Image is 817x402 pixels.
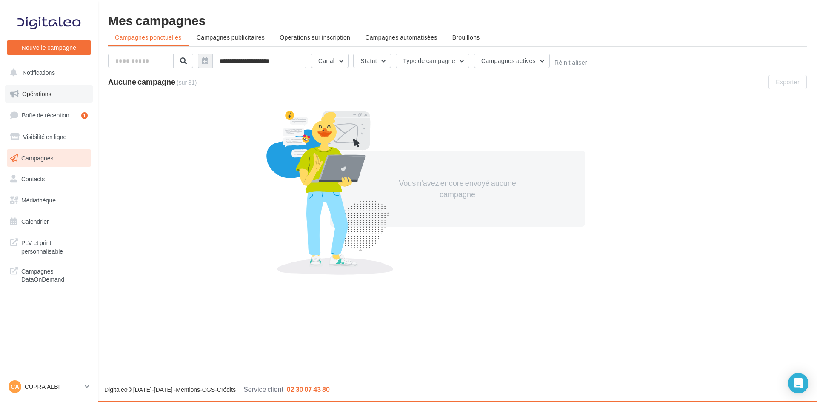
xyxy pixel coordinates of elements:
[108,14,807,26] div: Mes campagnes
[768,75,807,89] button: Exporter
[5,64,89,82] button: Notifications
[5,149,93,167] a: Campagnes
[104,386,330,393] span: © [DATE]-[DATE] - - -
[365,34,437,41] span: Campagnes automatisées
[5,262,93,287] a: Campagnes DataOnDemand
[5,85,93,103] a: Opérations
[21,218,49,225] span: Calendrier
[21,154,54,161] span: Campagnes
[5,234,93,259] a: PLV et print personnalisable
[176,386,200,393] a: Mentions
[452,34,480,41] span: Brouillons
[788,373,808,393] div: Open Intercom Messenger
[311,54,349,68] button: Canal
[25,382,81,391] p: CUPRA ALBI
[81,112,88,119] div: 1
[21,237,88,255] span: PLV et print personnalisable
[5,213,93,231] a: Calendrier
[21,197,56,204] span: Médiathèque
[23,133,66,140] span: Visibilité en ligne
[7,379,91,395] a: CA CUPRA ALBI
[197,34,265,41] span: Campagnes publicitaires
[554,59,587,66] button: Réinitialiser
[396,54,469,68] button: Type de campagne
[474,54,550,68] button: Campagnes actives
[5,106,93,124] a: Boîte de réception1
[202,386,215,393] a: CGS
[280,34,350,41] span: Operations sur inscription
[353,54,391,68] button: Statut
[481,57,536,64] span: Campagnes actives
[5,170,93,188] a: Contacts
[287,385,330,393] span: 02 30 07 43 80
[21,175,45,182] span: Contacts
[22,111,69,119] span: Boîte de réception
[11,382,19,391] span: CA
[5,128,93,146] a: Visibilité en ligne
[243,385,283,393] span: Service client
[104,386,127,393] a: Digitaleo
[23,69,55,76] span: Notifications
[108,77,175,86] span: Aucune campagne
[5,191,93,209] a: Médiathèque
[384,178,531,200] div: Vous n'avez encore envoyé aucune campagne
[22,90,51,97] span: Opérations
[217,386,236,393] a: Crédits
[7,40,91,55] button: Nouvelle campagne
[177,78,197,87] span: (sur 31)
[21,265,88,284] span: Campagnes DataOnDemand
